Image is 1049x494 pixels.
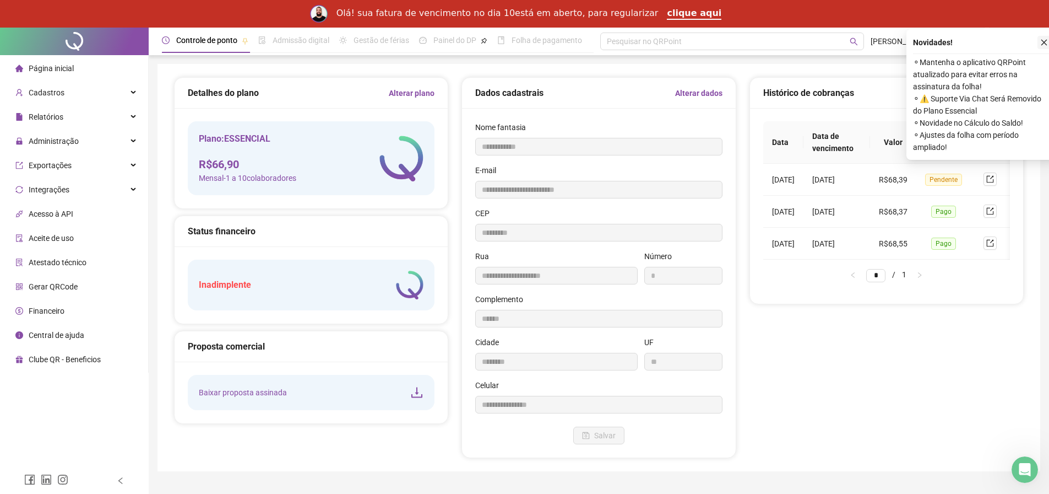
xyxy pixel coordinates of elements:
td: [DATE] [763,164,803,196]
th: Data de vencimento [803,121,870,164]
span: Painel do DP [433,36,476,45]
h5: Plano: ESSENCIAL [199,132,296,146]
span: Exportações [29,161,72,170]
div: Histórico de cobranças [763,86,1010,100]
span: instagram [57,474,68,485]
span: Pago [931,238,956,250]
a: clique aqui [667,8,721,20]
span: Clube QR - Beneficios [29,355,101,364]
span: sun [339,36,347,44]
span: export [986,175,994,183]
span: Gestão de férias [354,36,409,45]
span: Acesso à API [29,210,73,218]
span: solution [15,259,23,266]
h5: Dados cadastrais [475,87,543,100]
span: / [892,270,895,279]
span: Aceite de uso [29,234,74,243]
td: R$68,55 [870,228,916,260]
span: gift [15,356,23,363]
img: logo-atual-colorida-simples.ef1a4d5a9bda94f4ab63.png [396,271,423,299]
span: qrcode [15,283,23,291]
span: Integrações [29,185,69,194]
div: Status financeiro [188,224,434,238]
h4: R$ 66,90 [199,157,296,172]
span: file-done [258,36,266,44]
label: E-mail [475,164,503,176]
span: right [916,272,923,278]
td: [DATE] [803,228,870,260]
span: Pendente [925,174,962,186]
span: dashboard [419,36,427,44]
span: Baixar proposta assinada [199,386,287,399]
span: download [410,386,423,399]
span: Folha de pagamento [512,36,582,45]
span: Gerar QRCode [29,282,78,291]
span: left [117,477,124,485]
span: dollar [15,307,23,315]
label: Rua [475,250,496,262]
li: Próxima página [911,269,928,282]
label: UF [644,336,661,348]
label: Cidade [475,336,506,348]
span: Controle de ponto [176,36,237,45]
span: Admissão digital [273,36,329,45]
span: file [15,113,23,121]
label: Complemento [475,293,530,305]
span: user-add [15,89,23,96]
li: Página anterior [844,269,862,282]
td: [DATE] [763,196,803,228]
span: linkedin [41,474,52,485]
label: Celular [475,379,506,391]
span: Pago [931,206,956,218]
span: Mensal - 1 a 10 colaboradores [199,172,296,184]
span: Financeiro [29,307,64,315]
span: sync [15,186,23,194]
a: Alterar plano [389,87,434,99]
span: home [15,65,23,72]
div: Proposta comercial [188,340,434,353]
span: export [986,207,994,215]
td: [DATE] [803,196,870,228]
span: Administração [29,137,79,146]
span: pushpin [481,37,487,44]
span: close [1040,39,1048,46]
span: api [15,210,23,218]
label: Número [644,250,679,262]
span: lock [15,137,23,145]
li: 1/1 [866,269,906,282]
th: Valor [870,121,916,164]
div: Olá! sua fatura de vencimento no dia 10está em aberto, para regularizar [336,8,659,19]
label: CEP [475,207,497,219]
span: clock-circle [162,36,170,44]
a: Alterar dados [675,87,722,99]
span: left [850,272,856,278]
span: facebook [24,474,35,485]
button: right [911,269,928,282]
td: R$68,39 [870,164,916,196]
span: Novidades ! [913,36,953,49]
span: export [986,239,994,247]
span: Cadastros [29,88,64,97]
span: pushpin [242,37,248,44]
span: Página inicial [29,64,74,73]
span: info-circle [15,331,23,339]
iframe: Intercom live chat [1012,457,1038,483]
span: [PERSON_NAME] GRAFICA [871,35,963,47]
span: search [850,37,858,46]
span: Atestado técnico [29,258,86,267]
img: Profile image for Rodolfo [310,5,328,23]
td: R$68,37 [870,196,916,228]
td: [DATE] [763,228,803,260]
td: [DATE] [803,164,870,196]
span: Relatórios [29,112,63,121]
span: book [497,36,505,44]
span: export [15,162,23,169]
th: Data [763,121,803,164]
span: Central de ajuda [29,331,84,340]
img: logo-atual-colorida-simples.ef1a4d5a9bda94f4ab63.png [379,136,423,181]
span: audit [15,234,23,242]
button: Salvar [573,427,624,444]
h5: Inadimplente [199,278,251,292]
button: left [844,269,862,282]
label: Nome fantasia [475,121,533,133]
